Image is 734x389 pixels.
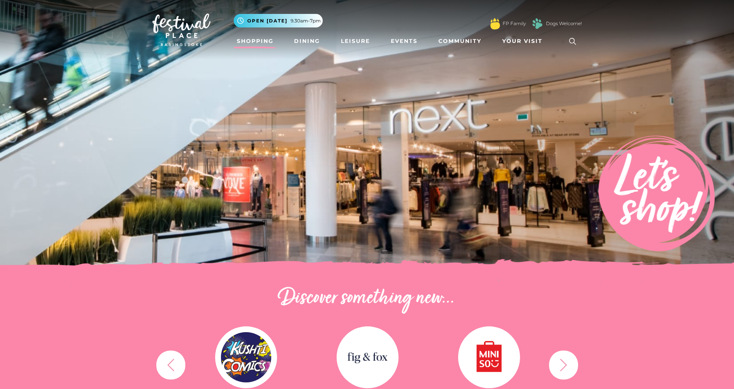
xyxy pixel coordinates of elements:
[247,17,287,24] span: Open [DATE]
[152,14,210,46] img: Festival Place Logo
[152,286,582,311] h2: Discover something new...
[499,34,549,48] a: Your Visit
[234,14,323,27] button: Open [DATE] 9.30am-7pm
[234,34,277,48] a: Shopping
[291,34,323,48] a: Dining
[338,34,373,48] a: Leisure
[388,34,421,48] a: Events
[435,34,484,48] a: Community
[546,20,582,27] a: Dogs Welcome!
[291,17,321,24] span: 9.30am-7pm
[502,37,542,45] span: Your Visit
[503,20,526,27] a: FP Family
